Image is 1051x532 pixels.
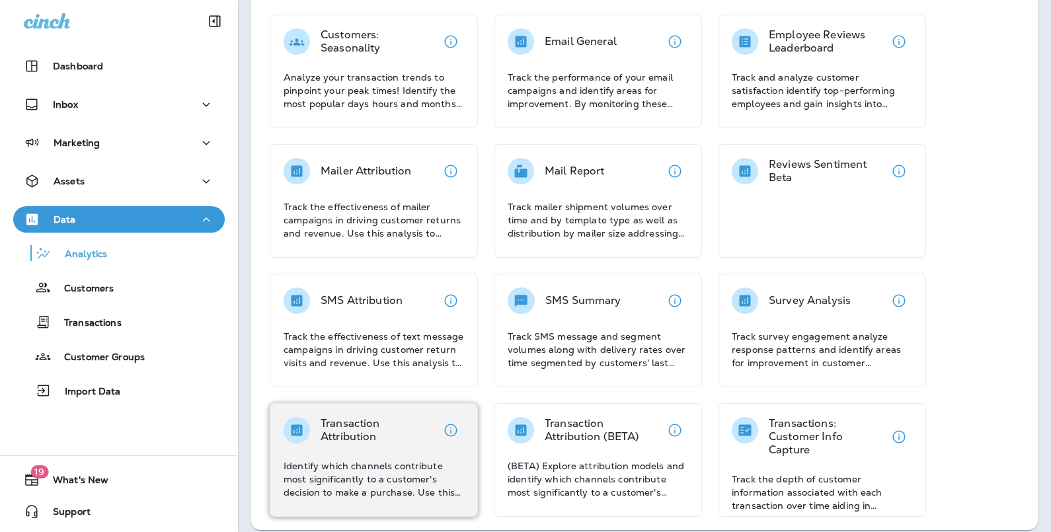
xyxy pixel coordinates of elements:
[321,28,438,55] p: Customers: Seasonality
[30,465,48,478] span: 19
[886,424,912,450] button: View details
[54,214,76,225] p: Data
[284,200,464,240] p: Track the effectiveness of mailer campaigns in driving customer returns and revenue. Use this ana...
[508,71,688,110] p: Track the performance of your email campaigns and identify areas for improvement. By monitoring t...
[51,352,145,364] p: Customer Groups
[54,176,85,186] p: Assets
[196,8,233,34] button: Collapse Sidebar
[53,99,78,110] p: Inbox
[508,200,688,240] p: Track mailer shipment volumes over time and by template type as well as distribution by mailer si...
[732,473,912,512] p: Track the depth of customer information associated with each transaction over time aiding in asse...
[662,287,688,314] button: View details
[13,274,225,301] button: Customers
[52,248,107,261] p: Analytics
[545,35,617,48] p: Email General
[13,206,225,233] button: Data
[40,475,108,490] span: What's New
[769,158,886,184] p: Reviews Sentiment Beta
[508,330,688,369] p: Track SMS message and segment volumes along with delivery rates over time segmented by customers'...
[886,287,912,314] button: View details
[40,506,91,522] span: Support
[732,330,912,369] p: Track survey engagement analyze response patterns and identify areas for improvement in customer ...
[769,28,886,55] p: Employee Reviews Leaderboard
[13,53,225,79] button: Dashboard
[886,158,912,184] button: View details
[438,28,464,55] button: View details
[13,308,225,336] button: Transactions
[13,498,225,525] button: Support
[545,294,621,307] p: SMS Summary
[284,71,464,110] p: Analyze your transaction trends to pinpoint your peak times! Identify the most popular days hours...
[284,330,464,369] p: Track the effectiveness of text message campaigns in driving customer return visits and revenue. ...
[508,459,688,499] p: (BETA) Explore attribution models and identify which channels contribute most significantly to a ...
[51,283,114,295] p: Customers
[545,165,605,178] p: Mail Report
[54,137,100,148] p: Marketing
[321,417,438,443] p: Transaction Attribution
[321,165,412,178] p: Mailer Attribution
[13,168,225,194] button: Assets
[13,377,225,404] button: Import Data
[438,287,464,314] button: View details
[13,130,225,156] button: Marketing
[53,61,103,71] p: Dashboard
[662,158,688,184] button: View details
[52,386,121,399] p: Import Data
[732,71,912,110] p: Track and analyze customer satisfaction identify top-performing employees and gain insights into ...
[545,417,662,443] p: Transaction Attribution (BETA)
[438,417,464,443] button: View details
[13,467,225,493] button: 19What's New
[438,158,464,184] button: View details
[13,239,225,267] button: Analytics
[284,459,464,499] p: Identify which channels contribute most significantly to a customer's decision to make a purchase...
[13,91,225,118] button: Inbox
[769,294,851,307] p: Survey Analysis
[51,317,122,330] p: Transactions
[662,417,688,443] button: View details
[886,28,912,55] button: View details
[769,417,886,457] p: Transactions: Customer Info Capture
[662,28,688,55] button: View details
[13,342,225,370] button: Customer Groups
[321,294,403,307] p: SMS Attribution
